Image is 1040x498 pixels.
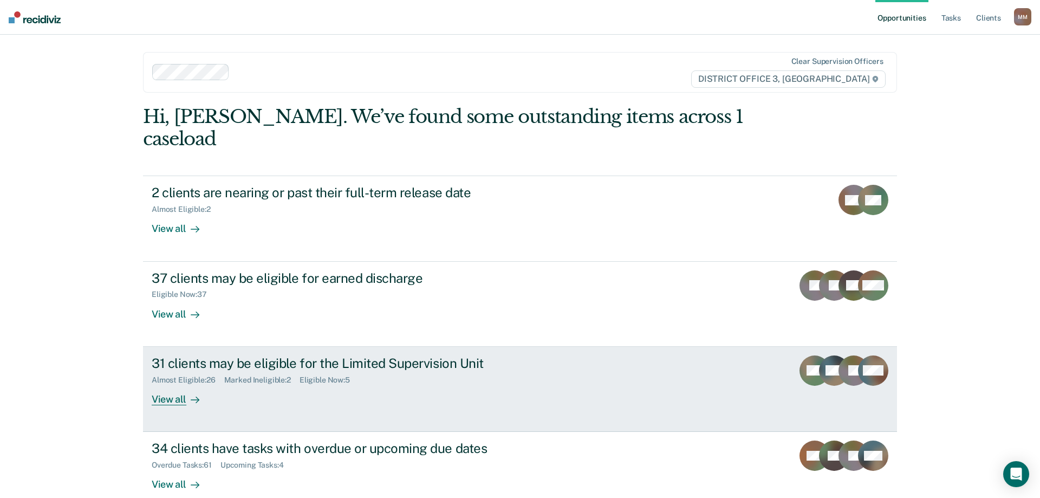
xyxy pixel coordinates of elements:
a: 37 clients may be eligible for earned dischargeEligible Now:37View all [143,262,897,347]
div: Overdue Tasks : 61 [152,461,220,470]
div: Clear supervision officers [791,57,883,66]
div: 34 clients have tasks with overdue or upcoming due dates [152,441,532,456]
div: Almost Eligible : 2 [152,205,219,214]
a: 31 clients may be eligible for the Limited Supervision UnitAlmost Eligible:26Marked Ineligible:2E... [143,347,897,432]
img: Recidiviz [9,11,61,23]
div: Upcoming Tasks : 4 [220,461,292,470]
button: MM [1014,8,1031,25]
span: DISTRICT OFFICE 3, [GEOGRAPHIC_DATA] [691,70,886,88]
div: View all [152,299,212,320]
div: Eligible Now : 5 [300,376,359,385]
a: 2 clients are nearing or past their full-term release dateAlmost Eligible:2View all [143,176,897,261]
div: View all [152,214,212,235]
div: 37 clients may be eligible for earned discharge [152,270,532,286]
div: Open Intercom Messenger [1003,461,1029,487]
div: Eligible Now : 37 [152,290,216,299]
div: 2 clients are nearing or past their full-term release date [152,185,532,201]
div: View all [152,470,212,491]
div: Hi, [PERSON_NAME]. We’ve found some outstanding items across 1 caseload [143,106,746,150]
div: M M [1014,8,1031,25]
div: View all [152,384,212,405]
div: Almost Eligible : 26 [152,376,224,385]
div: Marked Ineligible : 2 [224,376,300,385]
div: 31 clients may be eligible for the Limited Supervision Unit [152,355,532,371]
